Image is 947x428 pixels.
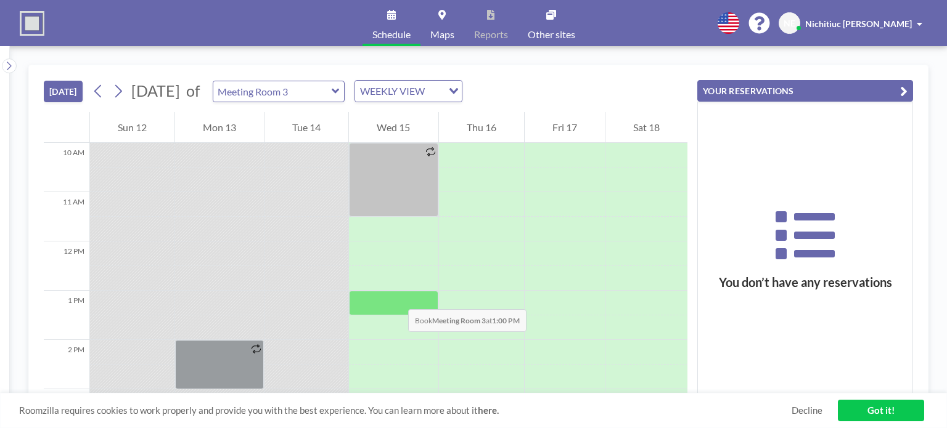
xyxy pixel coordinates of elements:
h3: You don’t have any reservations [698,275,912,290]
div: Mon 13 [175,112,264,143]
div: Tue 14 [264,112,348,143]
span: Reports [474,30,508,39]
input: Search for option [428,83,441,99]
span: Book at [408,309,527,332]
button: [DATE] [44,81,83,102]
span: Roomzilla requires cookies to work properly and provide you with the best experience. You can lea... [19,405,792,416]
span: NE [784,18,795,29]
div: 12 PM [44,241,89,291]
div: Wed 15 [349,112,438,143]
span: Maps [430,30,454,39]
span: Nichitiuc [PERSON_NAME] [805,18,912,29]
a: Got it! [838,400,924,421]
a: Decline [792,405,822,416]
div: 10 AM [44,143,89,192]
div: Fri 17 [525,112,605,143]
div: 1 PM [44,291,89,340]
span: WEEKLY VIEW [358,83,427,99]
button: YOUR RESERVATIONS [697,80,913,102]
input: Meeting Room 3 [213,81,332,102]
div: 2 PM [44,340,89,389]
div: Sat 18 [605,112,687,143]
div: 11 AM [44,192,89,241]
b: Meeting Room 3 [432,316,486,325]
img: organization-logo [20,11,44,36]
div: Sun 12 [90,112,174,143]
span: Schedule [372,30,411,39]
div: Thu 16 [439,112,524,143]
a: here. [478,405,499,416]
b: 1:00 PM [492,316,520,325]
span: Other sites [528,30,575,39]
span: [DATE] [131,81,180,100]
span: of [186,81,200,100]
div: Search for option [355,81,462,102]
